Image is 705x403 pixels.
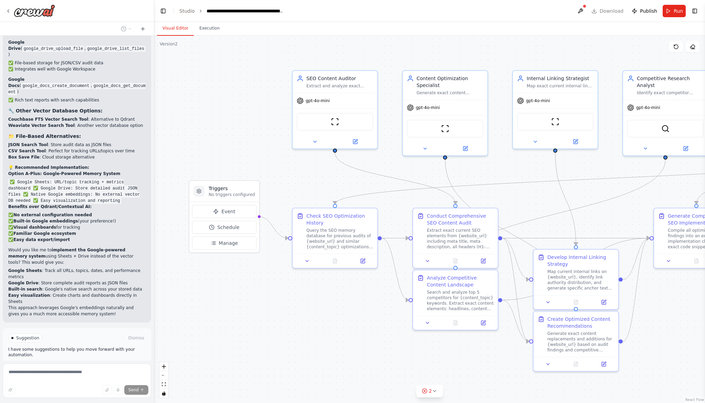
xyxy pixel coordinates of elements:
strong: Google Docs [8,77,24,88]
div: Develop Internal Linking Strategy [547,254,614,268]
button: Hide left sidebar [158,6,168,16]
g: Edge from dca5630e-bedc-49c6-b159-5fb73e2eb519 to 91b94e1f-2e83-4086-9f2f-3619f7ed41af [502,235,650,242]
li: ✅ [8,212,146,218]
span: Suggestion [16,335,39,341]
div: Check SEO Optimization HistoryQuery the SEO memory database for previous audits of {website_url} ... [292,208,378,269]
button: No output available [441,319,470,327]
span: Schedule [217,224,239,231]
div: TriggersNo triggers configuredEventScheduleManage [189,180,260,253]
button: fit view [159,380,168,389]
p: Would you like me to using Sheets + Drive instead of the vector tools? This would give you: [8,247,146,265]
g: Edge from triggers to ba703762-2481-4761-8237-7b27460926de [259,213,288,242]
div: Competitive Research Analyst [637,75,704,89]
div: Content Optimization SpecialistGenerate exact content replacements and additions for {website_url... [402,70,488,156]
span: Manage [219,240,238,247]
span: 2 [429,388,432,394]
strong: Built-in Google embeddings [13,219,78,224]
code: ✅ Google Sheets: URL/topic tracking + metrics dashboard ✅ Google Drive: Store detailed audit JSON... [8,179,140,204]
code: google_drive_list_files [86,46,146,52]
button: Open in side panel [666,144,705,153]
div: Search and analyze top 5 competitors for {content_topic} keywords. Extract exact content elements... [427,290,494,312]
div: Map current internal links on {website_url}, identify link authority distribution, and generate s... [547,269,614,291]
button: Execution [194,21,225,36]
g: Edge from ba703762-2481-4761-8237-7b27460926de to dca5630e-bedc-49c6-b159-5fb73e2eb519 [382,235,409,242]
span: gpt-4o-mini [636,105,660,110]
button: Switch to previous chat [118,25,135,33]
li: : Perfect for tracking URLs/topics over time [8,148,146,154]
div: Analyze Competitive Content LandscapeSearch and analyze top 5 competitors for {content_topic} key... [412,270,498,330]
div: Analyze Competitive Content Landscape [427,274,494,288]
img: ScrapeWebsiteTool [551,118,559,126]
img: ScrapeWebsiteTool [331,118,339,126]
g: Edge from 7c1a8564-912e-484a-a98a-8edddc233023 to 8700d6ab-daf5-41af-9638-5ca672f1367d [442,160,579,307]
li: ✅ for tracking [8,224,146,230]
button: zoom out [159,371,168,380]
button: Open in side panel [471,319,495,327]
strong: Familiar Google ecosystem [13,231,76,236]
span: Event [221,208,235,215]
button: Open in side panel [351,257,375,265]
strong: Option A-Plus: Google-Powered Memory System [8,171,120,176]
li: : Store audit data as JSON files [8,142,146,148]
code: google_drive_upload_file [22,46,85,52]
div: Generate exact content replacements and additions for {website_url} based on audit findings and c... [547,331,614,353]
button: Open in side panel [592,360,615,368]
div: Identify exact competitor advantages for {content_topic} and extract specific content elements, s... [637,90,704,96]
li: ✅ [8,230,146,237]
li: : Track all URLs, topics, dates, and performance metrics [8,268,146,280]
strong: Google Drive [8,40,24,51]
strong: Google Drive [8,281,38,285]
div: SEO Content AuditorExtract and analyze exact current SEO elements from {website_url} and provide ... [292,70,378,149]
strong: No external configuration needed [13,213,92,217]
code: google_docs_create_document [21,83,91,89]
p: ( , ) [8,39,146,58]
button: Run [663,5,686,17]
a: Studio [179,8,195,14]
button: Send [124,385,148,395]
p: No triggers configured [209,192,255,197]
button: No output available [561,360,591,368]
div: Content Optimization Specialist [417,75,483,89]
button: toggle interactivity [159,389,168,398]
button: Dismiss [127,335,146,341]
h3: Triggers [209,185,255,192]
span: Publish [640,8,657,14]
strong: Google Sheets [8,268,42,273]
g: Edge from d2a6edbf-5fa2-4187-8eae-dfb28b4d8c89 to 91b94e1f-2e83-4086-9f2f-3619f7ed41af [502,235,650,304]
button: Start a new chat [137,25,148,33]
button: Publish [629,5,660,17]
li: : Another vector database option [8,122,146,129]
g: Edge from 5fb5f2ab-8244-4637-a6e6-b7c75e92c6ef to dca5630e-bedc-49c6-b159-5fb73e2eb519 [332,153,459,204]
li: ✅ Rich text reports with search capabilities [8,97,146,103]
strong: Easy data export/import [13,237,70,242]
li: : Store complete audit reports as JSON files [8,280,146,286]
strong: CSV Search Tool [8,149,46,153]
button: No output available [320,257,350,265]
strong: Built-in search [8,287,42,292]
button: Upload files [102,385,112,395]
li: ✅ Integrates well with Google Workspace [8,66,146,72]
code: google_docs_get_document [8,83,146,95]
button: Open in side panel [336,138,375,146]
strong: 💡 Recommended Implementation: [8,165,89,170]
p: This approach leverages Google's embeddings naturally and gives you a much more accessible memory... [8,305,146,317]
button: Schedule [192,221,256,234]
div: Conduct Comprehensive SEO Content Audit [427,213,494,226]
button: Show right sidebar [690,6,699,16]
strong: Easy visualization [8,293,50,298]
strong: implement the Google-powered memory system [8,248,125,259]
div: Query the SEO memory database for previous audits of {website_url} and similar {content_topic} op... [306,228,373,250]
div: Version 2 [160,41,178,47]
div: Extract exact current SEO elements from {website_url} including meta title, meta description, all... [427,228,494,250]
button: Manage [192,237,256,250]
strong: 🔧 Other Vector Database Options: [8,108,103,113]
span: Run [674,8,683,14]
g: Edge from ba703762-2481-4761-8237-7b27460926de to d2a6edbf-5fa2-4187-8eae-dfb28b4d8c89 [382,235,409,304]
span: gpt-4o-mini [416,105,440,110]
g: Edge from dca5630e-bedc-49c6-b159-5fb73e2eb519 to 8700d6ab-daf5-41af-9638-5ca672f1367d [502,235,529,345]
button: Open in side panel [592,298,615,306]
g: Edge from 8700d6ab-daf5-41af-9638-5ca672f1367d to 91b94e1f-2e83-4086-9f2f-3619f7ed41af [623,235,650,345]
button: Event [192,205,256,218]
span: Send [128,387,139,393]
button: Improve this prompt [6,385,15,395]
